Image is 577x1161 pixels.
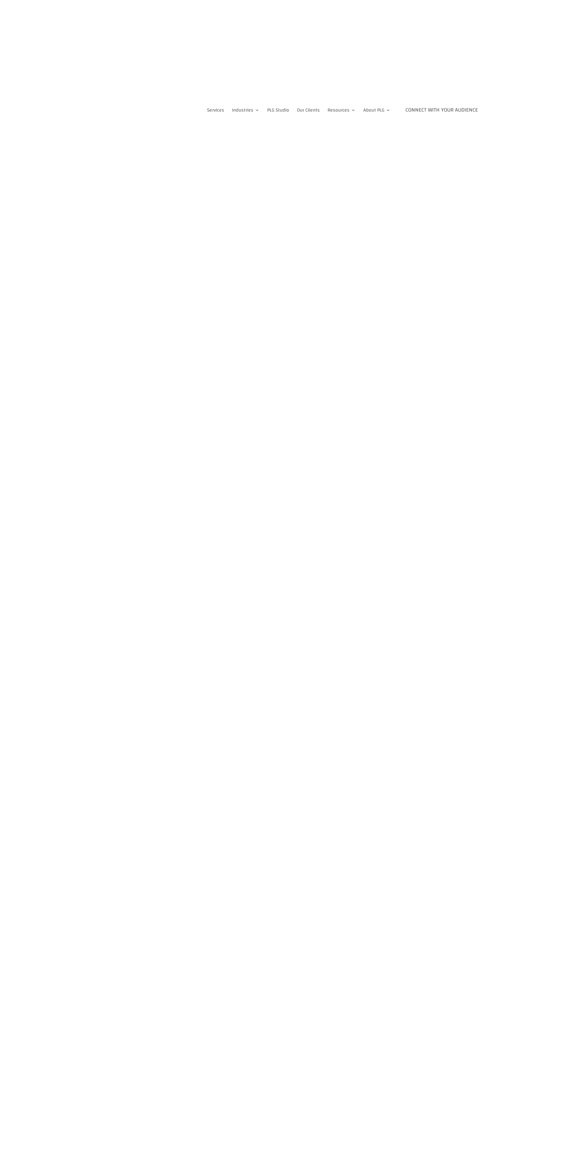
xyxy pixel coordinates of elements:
a: Connect with Your Audience [398,88,485,133]
a: PLG Studio [267,88,289,133]
img: Connecting Brands [91,191,486,544]
a: Industries [232,88,259,133]
a: Our Clients [297,88,320,133]
a: About PLG [363,88,390,133]
a: Resources [328,88,356,133]
a: Services [207,88,224,133]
